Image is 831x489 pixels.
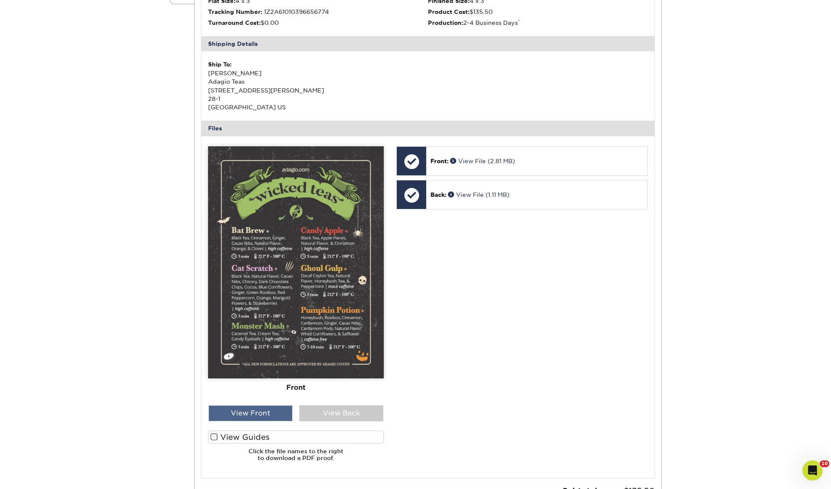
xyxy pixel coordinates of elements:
[208,60,428,111] div: [PERSON_NAME] Adagio Teas [STREET_ADDRESS][PERSON_NAME] 28-1 [GEOGRAPHIC_DATA] US
[208,19,261,26] strong: Turnaround Cost:
[208,431,384,444] label: View Guides
[208,378,384,397] div: Front
[264,8,329,15] span: 1Z2A61010396656774
[428,19,648,27] li: 2-4 Business Days
[430,158,448,164] span: Front:
[208,8,262,15] strong: Tracking Number:
[450,158,515,164] a: View File (2.81 MB)
[208,448,384,468] h6: Click the file names to the right to download a PDF proof.
[208,405,293,421] div: View Front
[448,191,509,198] a: View File (1.11 MB)
[428,8,470,15] strong: Product Cost:
[201,121,654,136] div: Files
[208,19,428,27] li: $0.00
[820,460,829,467] span: 10
[201,36,654,51] div: Shipping Details
[208,61,232,68] strong: Ship To:
[299,405,383,421] div: View Back
[428,8,648,16] li: $135.50
[802,460,823,481] iframe: Intercom live chat
[428,19,463,26] strong: Production:
[430,191,446,198] span: Back:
